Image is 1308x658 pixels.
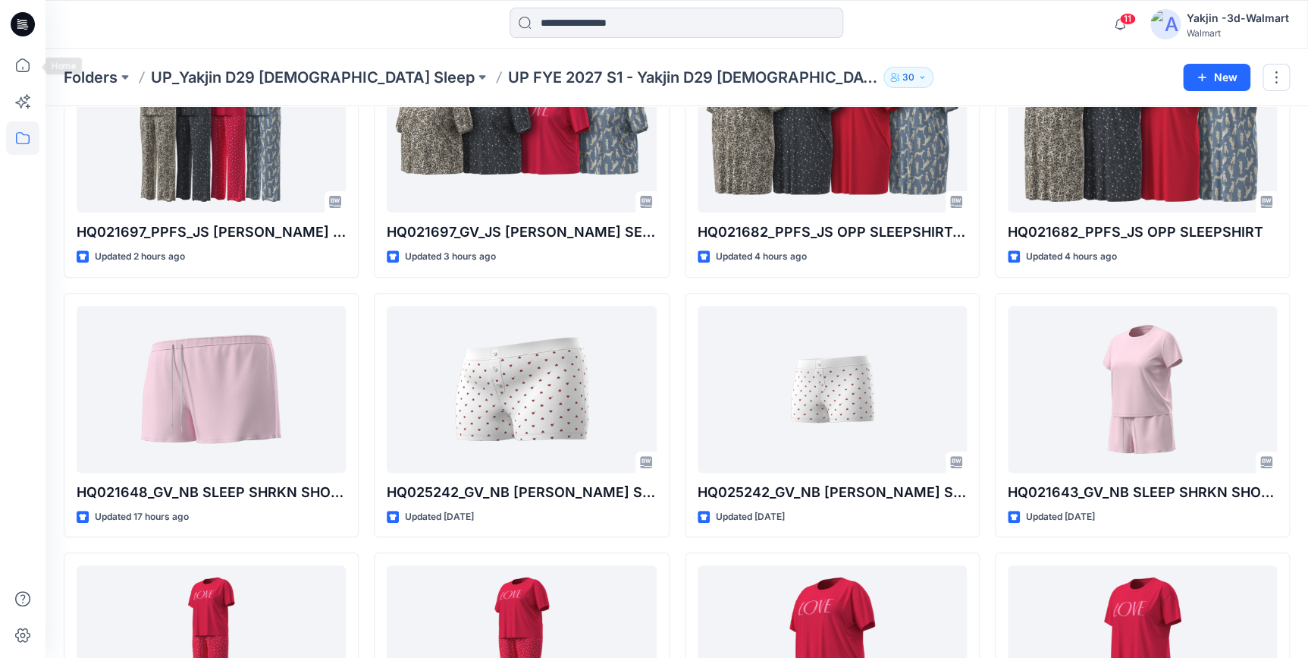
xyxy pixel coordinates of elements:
p: HQ021682_PPFS_JS OPP SLEEPSHIRT_PLUS [698,222,967,243]
button: New [1183,64,1250,91]
div: Yakjin -3d-Walmart [1187,9,1289,27]
p: 30 [902,69,914,86]
a: HQ021697_GV_JS OPP PJ SET PLUS [387,46,656,213]
p: HQ021648_GV_NB SLEEP SHRKN SHORT SET_SHORT [77,482,346,503]
a: HQ025242_GV_NB CAMI BOXER SET_BOXER SHORT [698,306,967,473]
p: UP FYE 2027 S1 - Yakjin D29 [DEMOGRAPHIC_DATA] Sleepwear [508,67,877,88]
p: Updated 3 hours ago [405,249,496,265]
p: HQ025242_GV_NB [PERSON_NAME] SET_BOXER SHORT [698,482,967,503]
div: Walmart [1187,27,1289,39]
a: HQ021682_PPFS_JS OPP SLEEPSHIRT [1008,46,1277,213]
img: avatar [1150,9,1181,39]
p: HQ021682_PPFS_JS OPP SLEEPSHIRT [1008,222,1277,243]
p: HQ025242_GV_NB [PERSON_NAME] SET_BOXER SHORT PLUS [387,482,656,503]
span: 11 [1119,13,1136,25]
p: HQ021643_GV_NB SLEEP SHRKN SHORT SET [1008,482,1277,503]
p: Updated 17 hours ago [95,509,189,525]
button: 30 [883,67,933,88]
p: Updated 4 hours ago [716,249,807,265]
p: Updated [DATE] [405,509,474,525]
p: Updated 4 hours ago [1026,249,1117,265]
a: HQ021648_GV_NB SLEEP SHRKN SHORT SET_SHORT [77,306,346,473]
p: HQ021697_PPFS_JS [PERSON_NAME] SET [77,222,346,243]
p: Updated [DATE] [1026,509,1095,525]
a: HQ021643_GV_NB SLEEP SHRKN SHORT SET [1008,306,1277,473]
a: Folders [64,67,118,88]
a: HQ021682_PPFS_JS OPP SLEEPSHIRT_PLUS [698,46,967,213]
a: HQ021697_PPFS_JS OPP PJ SET [77,46,346,213]
p: HQ021697_GV_JS [PERSON_NAME] SET PLUS [387,222,656,243]
a: UP_Yakjin D29 [DEMOGRAPHIC_DATA] Sleep [151,67,475,88]
a: HQ025242_GV_NB CAMI BOXER SET_BOXER SHORT PLUS [387,306,656,473]
p: Updated [DATE] [716,509,785,525]
p: Updated 2 hours ago [95,249,185,265]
